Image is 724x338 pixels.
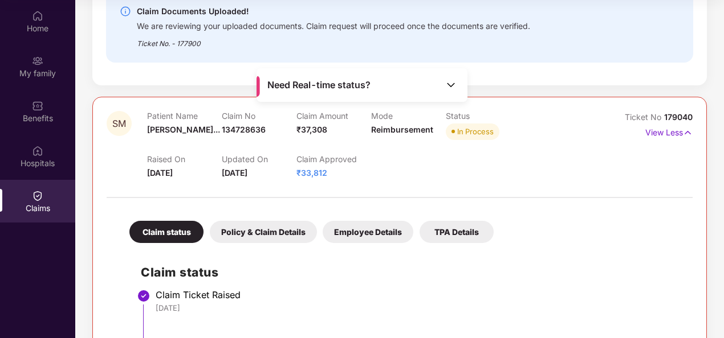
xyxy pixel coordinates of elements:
[112,119,126,129] span: SM
[147,168,173,178] span: [DATE]
[137,31,530,49] div: Ticket No. - 177900
[120,6,131,17] img: svg+xml;base64,PHN2ZyBpZD0iSW5mby0yMHgyMCIgeG1sbnM9Imh0dHA6Ly93d3cudzMub3JnLzIwMDAvc3ZnIiB3aWR0aD...
[222,154,296,164] p: Updated On
[457,126,494,137] div: In Process
[129,221,204,243] div: Claim status
[664,112,693,122] span: 179040
[445,79,457,90] img: Toggle Icon
[296,154,371,164] p: Claim Approved
[32,10,43,22] img: svg+xml;base64,PHN2ZyBpZD0iSG9tZSIgeG1sbnM9Imh0dHA6Ly93d3cudzMub3JnLzIwMDAvc3ZnIiB3aWR0aD0iMjAiIG...
[371,125,433,134] span: Reimbursement
[446,111,520,121] p: Status
[137,18,530,31] div: We are reviewing your uploaded documents. Claim request will proceed once the documents are verif...
[147,125,220,134] span: [PERSON_NAME]...
[645,123,693,139] p: View Less
[137,5,530,18] div: Claim Documents Uploaded!
[32,145,43,156] img: svg+xml;base64,PHN2ZyBpZD0iSG9zcGl0YWxzIiB4bWxucz0iaHR0cDovL3d3dy53My5vcmcvMjAwMC9zdmciIHdpZHRoPS...
[625,112,664,122] span: Ticket No
[210,221,317,243] div: Policy & Claim Details
[156,303,681,313] div: [DATE]
[323,221,413,243] div: Employee Details
[296,111,371,121] p: Claim Amount
[371,111,446,121] p: Mode
[32,190,43,201] img: svg+xml;base64,PHN2ZyBpZD0iQ2xhaW0iIHhtbG5zPSJodHRwOi8vd3d3LnczLm9yZy8yMDAwL3N2ZyIgd2lkdGg9IjIwIi...
[222,111,296,121] p: Claim No
[156,289,681,300] div: Claim Ticket Raised
[32,55,43,67] img: svg+xml;base64,PHN2ZyB3aWR0aD0iMjAiIGhlaWdodD0iMjAiIHZpZXdCb3g9IjAgMCAyMCAyMCIgZmlsbD0ibm9uZSIgeG...
[296,125,327,134] span: ₹37,308
[137,289,151,303] img: svg+xml;base64,PHN2ZyBpZD0iU3RlcC1Eb25lLTMyeDMyIiB4bWxucz0iaHR0cDovL3d3dy53My5vcmcvMjAwMC9zdmciIH...
[147,111,222,121] p: Patient Name
[420,221,494,243] div: TPA Details
[147,154,222,164] p: Raised On
[683,126,693,139] img: svg+xml;base64,PHN2ZyB4bWxucz0iaHR0cDovL3d3dy53My5vcmcvMjAwMC9zdmciIHdpZHRoPSIxNyIgaGVpZ2h0PSIxNy...
[141,263,681,282] h2: Claim status
[32,100,43,112] img: svg+xml;base64,PHN2ZyBpZD0iQmVuZWZpdHMiIHhtbG5zPSJodHRwOi8vd3d3LnczLm9yZy8yMDAwL3N2ZyIgd2lkdGg9Ij...
[222,168,247,178] span: [DATE]
[222,125,266,134] span: 134728636
[296,168,327,178] span: ₹33,812
[267,79,371,91] span: Need Real-time status?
